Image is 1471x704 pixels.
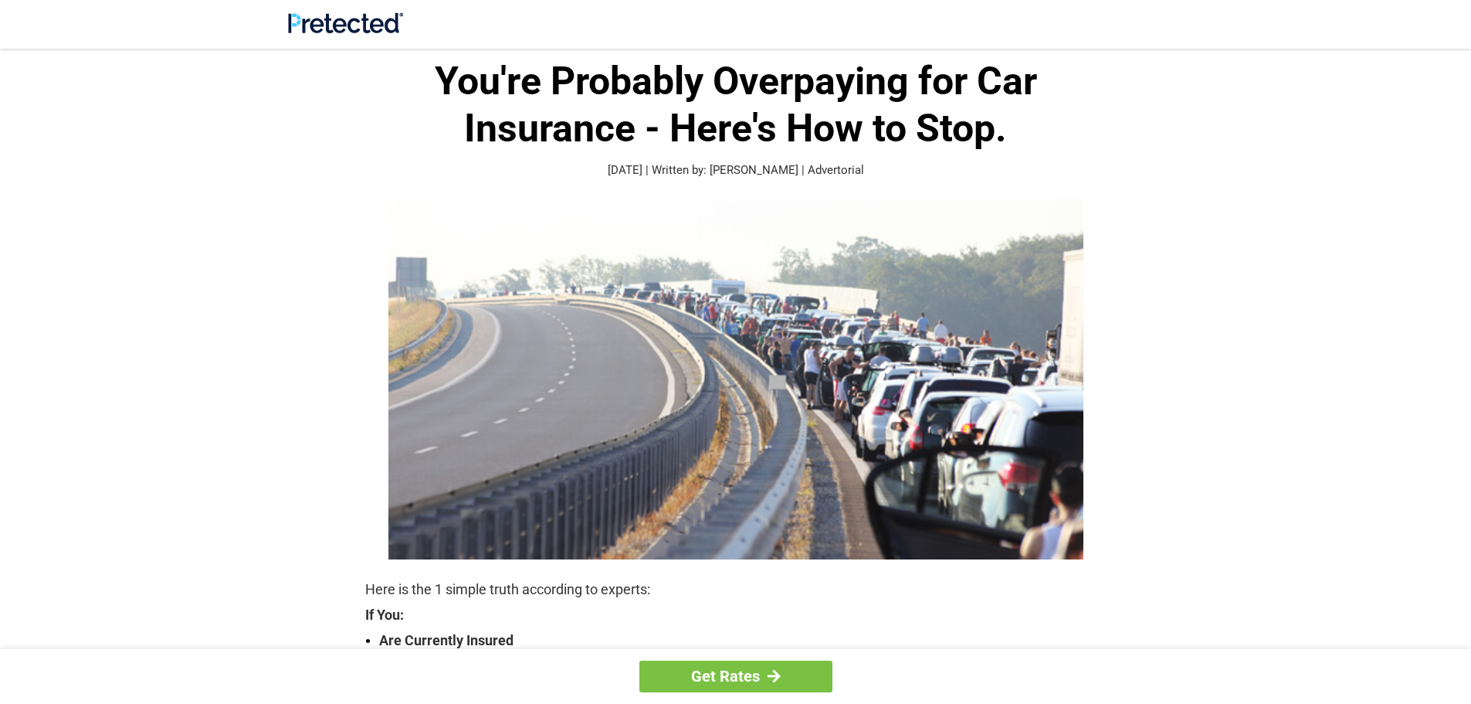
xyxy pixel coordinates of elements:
h1: You're Probably Overpaying for Car Insurance - Here's How to Stop. [365,58,1107,152]
p: [DATE] | Written by: [PERSON_NAME] | Advertorial [365,162,1107,179]
img: Site Logo [288,12,403,33]
a: Get Rates [639,661,832,692]
strong: If You: [365,608,1107,622]
strong: Are Currently Insured [379,630,1107,651]
p: Here is the 1 simple truth according to experts: [365,579,1107,600]
a: Site Logo [288,22,403,36]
